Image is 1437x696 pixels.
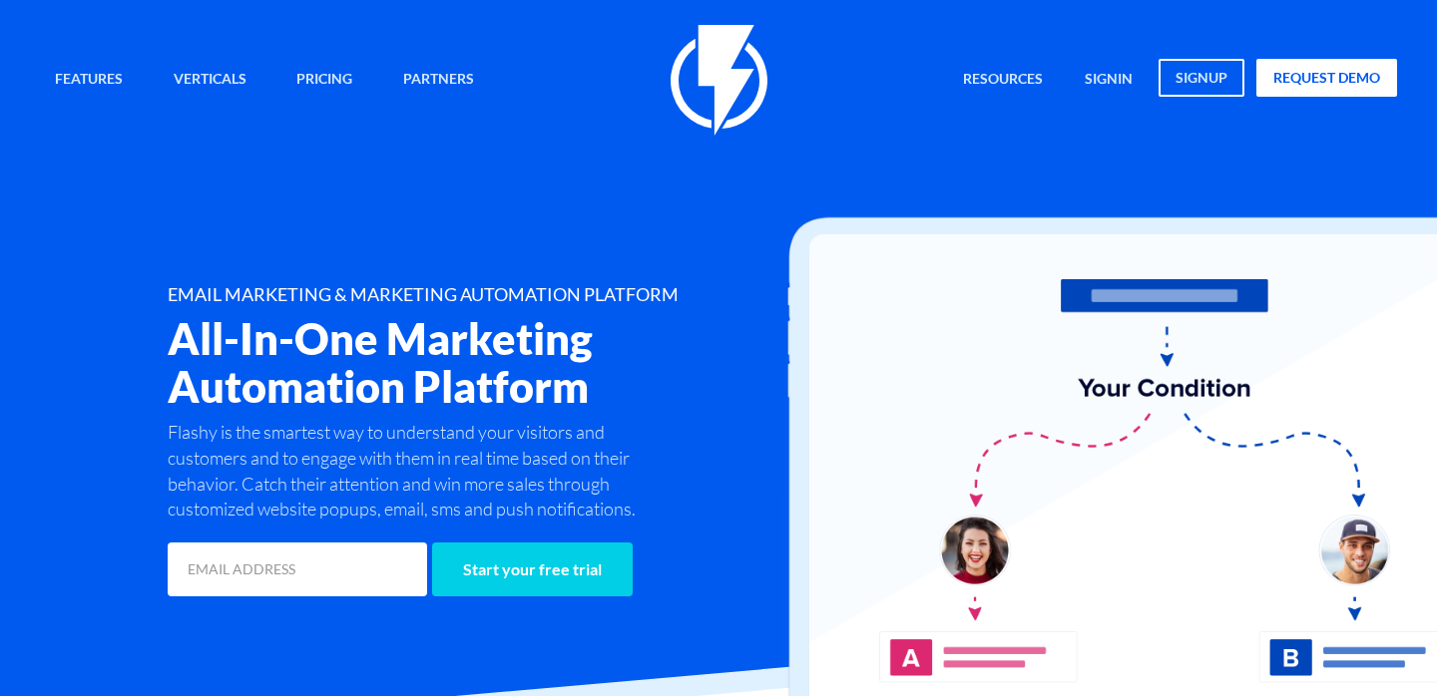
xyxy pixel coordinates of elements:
[388,59,489,102] a: Partners
[168,542,427,596] input: EMAIL ADDRESS
[159,59,261,102] a: Verticals
[168,315,816,410] h2: All-In-One Marketing Automation Platform
[1159,59,1244,97] a: signup
[432,542,633,596] input: Start your free trial
[168,285,816,305] h1: EMAIL MARKETING & MARKETING AUTOMATION PLATFORM
[1256,59,1397,97] a: request demo
[281,59,367,102] a: Pricing
[1070,59,1148,102] a: signin
[40,59,138,102] a: Features
[168,420,647,522] p: Flashy is the smartest way to understand your visitors and customers and to engage with them in r...
[948,59,1058,102] a: Resources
